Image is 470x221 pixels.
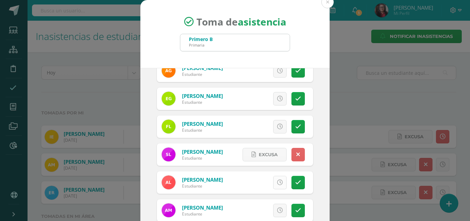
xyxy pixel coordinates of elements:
[162,148,175,161] img: f6c03b2b3c84eed36eb966aa80c9b9c0.png
[243,148,287,161] a: Excusa
[162,92,175,106] img: e2fa5a03e9f67be13c9c5c75effb53ad.png
[182,176,223,183] a: [PERSON_NAME]
[241,176,259,189] span: Excusa
[259,148,278,161] span: Excusa
[182,120,223,127] a: [PERSON_NAME]
[182,183,223,189] div: Estudiante
[182,155,223,161] div: Estudiante
[189,36,213,42] div: Primero B
[182,99,223,105] div: Estudiante
[182,127,223,133] div: Estudiante
[162,120,175,133] img: 4ddcdae1964aea329c4e2da38df62334.png
[241,92,259,105] span: Excusa
[182,148,223,155] a: [PERSON_NAME]
[238,15,286,28] strong: asistencia
[182,204,223,211] a: [PERSON_NAME]
[189,42,213,48] div: Primaria
[196,15,286,28] span: Toma de
[182,71,223,77] div: Estudiante
[162,175,175,189] img: 06663d66c93971a1ae49edc251f5ae82.png
[241,64,259,77] span: Excusa
[180,34,290,51] input: Busca un grado o sección aquí...
[162,64,175,78] img: b4b6f4dbadc29b3c3586f30631759e15.png
[162,203,175,217] img: 3e19d73583782a1326ccb9873be302d3.png
[182,211,223,217] div: Estudiante
[182,92,223,99] a: [PERSON_NAME]
[241,120,259,133] span: Excusa
[241,204,259,217] span: Excusa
